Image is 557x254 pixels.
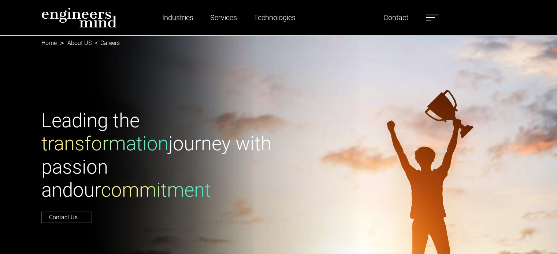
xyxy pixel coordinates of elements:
span: commitment [101,179,211,201]
a: About US [67,39,92,46]
a: Services [207,9,240,26]
a: Industries [159,9,196,26]
a: Technologies [251,9,298,26]
nav: breadcrumb [41,35,516,51]
img: logo [41,7,117,28]
li: Careers [92,39,120,48]
a: Home [41,39,57,46]
a: Contact Us [41,212,92,223]
span: transformation [41,132,168,155]
h1: Leading the journey with passion and our [41,109,274,202]
a: Contact [380,9,411,26]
